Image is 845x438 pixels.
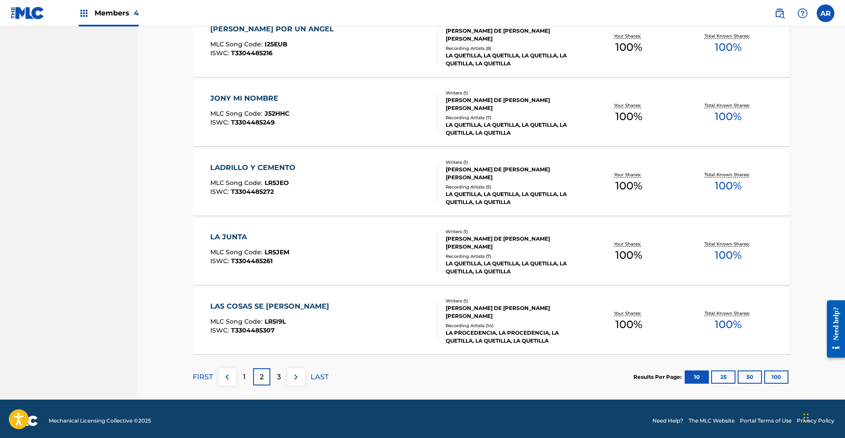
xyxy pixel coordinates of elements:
p: Your Shares: [614,33,643,39]
a: Privacy Policy [797,417,834,425]
span: LR5I9L [265,317,286,325]
a: JONY MI NOMBREMLC Song Code:J52HHCISWC:T3304485249Writers (1)[PERSON_NAME] DE [PERSON_NAME] [PERS... [193,80,790,146]
div: [PERSON_NAME] DE [PERSON_NAME] [PERSON_NAME] [446,96,579,112]
p: Total Known Shares: [705,310,752,317]
div: [PERSON_NAME] DE [PERSON_NAME] [PERSON_NAME] [446,166,579,181]
div: Recording Artists ( 8 ) [446,45,579,52]
iframe: Chat Widget [801,396,845,438]
img: search [774,8,785,19]
div: Recording Artists ( 7 ) [446,253,579,260]
p: 3 [277,372,281,382]
span: 100 % [715,39,742,55]
p: Total Known Shares: [705,102,752,109]
img: MLC Logo [11,7,45,19]
div: Writers ( 1 ) [446,90,579,96]
span: T3304485272 [231,188,274,196]
p: Your Shares: [614,310,643,317]
a: LAS COSAS SE [PERSON_NAME]MLC Song Code:LR5I9LISWC:T3304485307Writers (1)[PERSON_NAME] DE [PERSON... [193,288,790,354]
div: JONY MI NOMBRE [210,93,289,104]
p: FIRST [193,372,213,382]
span: 100 % [615,178,642,194]
p: Total Known Shares: [705,241,752,247]
p: Your Shares: [614,102,643,109]
p: Results Per Page: [633,373,684,381]
p: 1 [243,372,246,382]
div: LADRILLO Y CEMENTO [210,162,300,173]
span: 100 % [615,317,642,332]
div: LA QUETILLA, LA QUETILLA, LA QUETILLA, LA QUETILLA, LA QUETILLA [446,121,579,137]
p: Your Shares: [614,241,643,247]
p: Your Shares: [614,171,643,178]
span: I25EUB [265,40,288,48]
span: ISWC : [210,188,231,196]
a: [PERSON_NAME] POR UN ANGELMLC Song Code:I25EUBISWC:T3304485216Writers (1)[PERSON_NAME] DE [PERSON... [193,11,790,77]
div: [PERSON_NAME] DE [PERSON_NAME] [PERSON_NAME] [446,304,579,320]
a: LA JUNTAMLC Song Code:LR5JEMISWC:T3304485261Writers (1)[PERSON_NAME] DE [PERSON_NAME] [PERSON_NAM... [193,219,790,285]
div: Writers ( 1 ) [446,159,579,166]
span: ISWC : [210,257,231,265]
div: User Menu [817,4,834,22]
div: Recording Artists ( 7 ) [446,114,579,121]
span: MLC Song Code : [210,317,265,325]
p: Total Known Shares: [705,171,752,178]
a: The MLC Website [689,417,735,425]
span: MLC Song Code : [210,179,265,187]
div: LAS COSAS SE [PERSON_NAME] [210,301,333,312]
div: LA QUETILLA, LA QUETILLA, LA QUETILLA, LA QUETILLA, LA QUETILLA [446,190,579,206]
span: T3304485261 [231,257,273,265]
div: Help [794,4,811,22]
span: Members [95,8,139,18]
a: LADRILLO Y CEMENTOMLC Song Code:LR5JEOISWC:T3304485272Writers (1)[PERSON_NAME] DE [PERSON_NAME] [... [193,149,790,215]
p: Total Known Shares: [705,33,752,39]
a: Portal Terms of Use [740,417,792,425]
button: 100 [764,370,788,384]
span: ISWC : [210,49,231,57]
span: Mechanical Licensing Collective © 2025 [49,417,151,425]
span: 100 % [715,317,742,332]
span: T3304485249 [231,118,275,126]
span: T3304485216 [231,49,273,57]
div: Writers ( 1 ) [446,298,579,304]
span: LR5JEM [265,248,289,256]
div: LA QUETILLA, LA QUETILLA, LA QUETILLA, LA QUETILLA, LA QUETILLA [446,260,579,276]
span: T3304485307 [231,326,275,334]
img: Top Rightsholders [79,8,89,19]
span: 100 % [715,247,742,263]
span: J52HHC [265,109,289,117]
button: 10 [685,370,709,384]
span: 100 % [615,39,642,55]
button: 25 [711,370,735,384]
span: 100 % [615,109,642,125]
img: right [291,372,301,382]
span: 100 % [715,178,742,194]
div: LA QUETILLA, LA QUETILLA, LA QUETILLA, LA QUETILLA, LA QUETILLA [446,52,579,68]
img: help [797,8,808,19]
img: left [222,372,232,382]
div: [PERSON_NAME] DE [PERSON_NAME] [PERSON_NAME] [446,235,579,251]
div: Recording Artists ( 5 ) [446,184,579,190]
span: 100 % [615,247,642,263]
span: MLC Song Code : [210,109,265,117]
iframe: Resource Center [820,293,845,364]
p: 2 [260,372,264,382]
a: Need Help? [652,417,683,425]
div: LA JUNTA [210,232,289,242]
div: Recording Artists ( 14 ) [446,322,579,329]
div: Writers ( 1 ) [446,228,579,235]
div: Drag [803,404,809,431]
div: LA PROCEDENCIA, LA PROCEDENCIA, LA QUETILLA, LA QUETILLA, LA QUETILLA [446,329,579,345]
div: [PERSON_NAME] POR UN ANGEL [210,24,338,34]
a: Public Search [771,4,788,22]
span: 100 % [715,109,742,125]
button: 50 [738,370,762,384]
span: ISWC : [210,118,231,126]
span: MLC Song Code : [210,40,265,48]
div: [PERSON_NAME] DE [PERSON_NAME] [PERSON_NAME] [446,27,579,43]
p: LAST [311,372,329,382]
span: MLC Song Code : [210,248,265,256]
span: 4 [134,9,139,17]
span: LR5JEO [265,179,289,187]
